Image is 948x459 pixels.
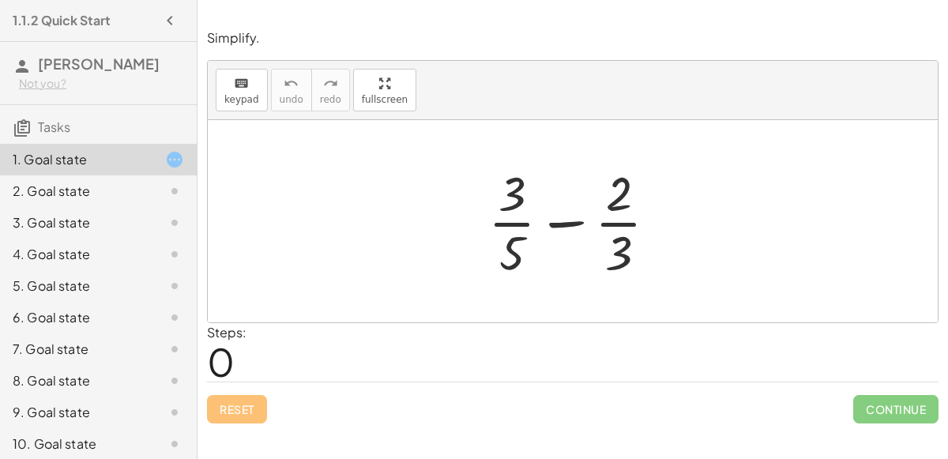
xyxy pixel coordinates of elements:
[13,435,140,453] div: 10. Goal state
[13,150,140,169] div: 1. Goal state
[165,150,184,169] i: Task started.
[165,182,184,201] i: Task not started.
[13,277,140,295] div: 5. Goal state
[311,69,350,111] button: redoredo
[207,29,939,47] p: Simplify.
[234,74,249,93] i: keyboard
[207,324,246,340] label: Steps:
[165,245,184,264] i: Task not started.
[38,119,70,135] span: Tasks
[165,340,184,359] i: Task not started.
[320,94,341,105] span: redo
[13,182,140,201] div: 2. Goal state
[165,277,184,295] i: Task not started.
[362,94,408,105] span: fullscreen
[207,337,235,386] span: 0
[13,403,140,422] div: 9. Goal state
[165,435,184,453] i: Task not started.
[165,403,184,422] i: Task not started.
[353,69,416,111] button: fullscreen
[13,371,140,390] div: 8. Goal state
[165,371,184,390] i: Task not started.
[323,74,338,93] i: redo
[216,69,268,111] button: keyboardkeypad
[19,76,184,92] div: Not you?
[284,74,299,93] i: undo
[13,11,111,30] h4: 1.1.2 Quick Start
[13,308,140,327] div: 6. Goal state
[165,308,184,327] i: Task not started.
[224,94,259,105] span: keypad
[13,245,140,264] div: 4. Goal state
[271,69,312,111] button: undoundo
[13,340,140,359] div: 7. Goal state
[38,55,160,73] span: [PERSON_NAME]
[280,94,303,105] span: undo
[13,213,140,232] div: 3. Goal state
[165,213,184,232] i: Task not started.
